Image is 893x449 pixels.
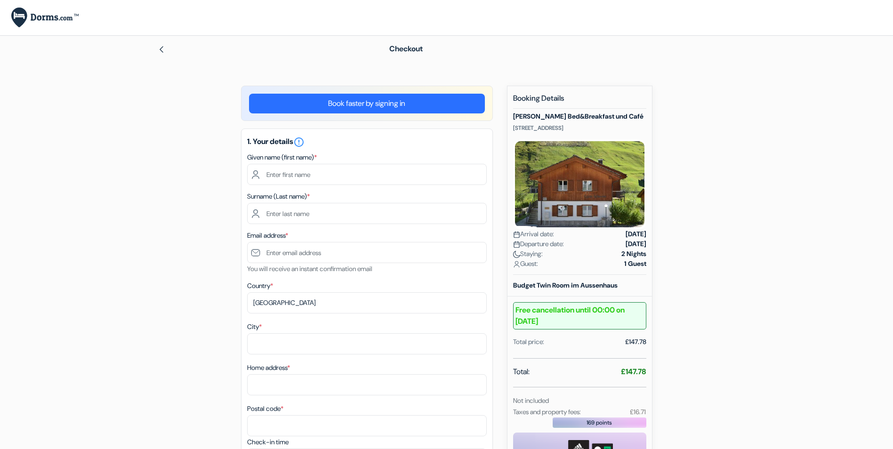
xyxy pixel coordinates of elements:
[293,136,305,146] a: error_outline
[587,418,612,427] span: 169 points
[630,408,646,416] small: £16.71
[247,231,288,241] label: Email address
[293,136,305,148] i: error_outline
[513,124,646,132] p: [STREET_ADDRESS]
[626,229,646,239] strong: [DATE]
[513,249,543,259] span: Staying:
[247,136,487,148] h5: 1. Your details
[247,203,487,224] input: Enter last name
[513,112,646,120] h5: [PERSON_NAME] Bed&Breakfast und Café
[513,366,530,377] span: Total:
[247,265,372,273] small: You will receive an instant confirmation email
[11,8,79,28] img: Dorms.com
[621,367,646,377] strong: £147.78
[247,164,487,185] input: Enter first name
[247,242,487,263] input: Enter email address
[158,46,165,53] img: left_arrow.svg
[624,259,646,269] strong: 1 Guest
[513,239,564,249] span: Departure date:
[513,229,554,239] span: Arrival date:
[621,249,646,259] strong: 2 Nights
[513,302,646,329] b: Free cancellation until 00:00 on [DATE]
[247,363,290,373] label: Home address
[513,251,520,258] img: moon.svg
[247,437,289,447] label: Check-in time
[513,241,520,248] img: calendar.svg
[249,94,485,113] a: Book faster by signing in
[389,44,423,54] span: Checkout
[513,337,544,347] div: Total price:
[625,337,646,347] div: £147.78
[247,152,317,162] label: Given name (first name)
[626,239,646,249] strong: [DATE]
[513,259,538,269] span: Guest:
[513,261,520,268] img: user_icon.svg
[247,192,310,201] label: Surname (Last name)
[247,322,262,332] label: City
[513,281,618,289] b: Budget Twin Room im Aussenhaus
[247,404,283,414] label: Postal code
[513,231,520,238] img: calendar.svg
[513,94,646,109] h5: Booking Details
[513,396,549,405] small: Not included
[513,408,581,416] small: Taxes and property fees:
[247,281,273,291] label: Country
